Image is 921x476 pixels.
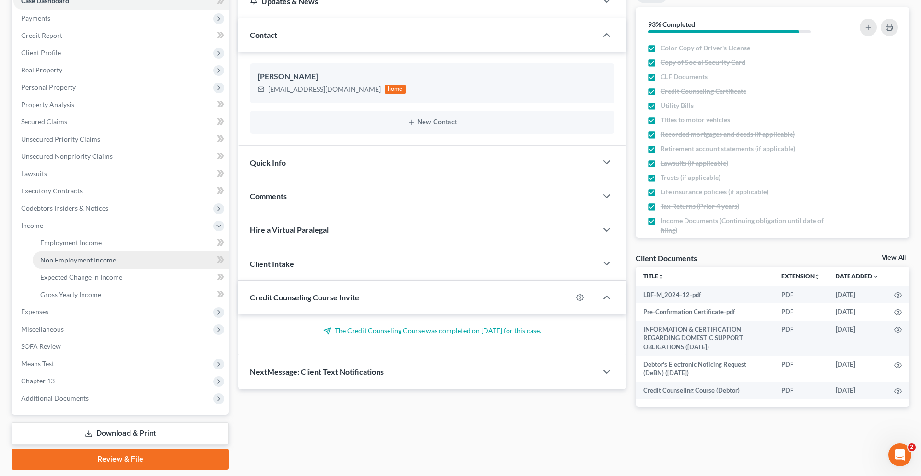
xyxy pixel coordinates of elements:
[636,356,774,382] td: Debtor's Electronic Noticing Request (DeBN) ([DATE])
[21,100,74,108] span: Property Analysis
[636,253,697,263] div: Client Documents
[21,31,62,39] span: Credit Report
[40,238,102,247] span: Employment Income
[13,96,229,113] a: Property Analysis
[250,225,329,234] span: Hire a Virtual Paralegal
[21,394,89,402] span: Additional Documents
[661,202,739,211] span: Tax Returns (Prior 4 years)
[385,85,406,94] div: home
[13,338,229,355] a: SOFA Review
[643,273,664,280] a: Titleunfold_more
[815,274,820,280] i: unfold_more
[258,119,607,126] button: New Contact
[774,321,828,356] td: PDF
[33,251,229,269] a: Non Employment Income
[661,130,795,139] span: Recorded mortgages and deeds (if applicable)
[636,382,774,399] td: Credit Counseling Course (Debtor)
[13,148,229,165] a: Unsecured Nonpriority Claims
[250,259,294,268] span: Client Intake
[828,286,886,303] td: [DATE]
[21,48,61,57] span: Client Profile
[250,293,359,302] span: Credit Counseling Course Invite
[661,187,768,197] span: Life insurance policies (if applicable)
[21,118,67,126] span: Secured Claims
[13,165,229,182] a: Lawsuits
[661,115,730,125] span: Titles to motor vehicles
[21,377,55,385] span: Chapter 13
[13,182,229,200] a: Executory Contracts
[21,308,48,316] span: Expenses
[21,66,62,74] span: Real Property
[828,303,886,321] td: [DATE]
[21,169,47,178] span: Lawsuits
[661,86,746,96] span: Credit Counseling Certificate
[661,72,708,82] span: CLF Documents
[21,359,54,368] span: Means Test
[888,443,911,466] iframe: Intercom live chat
[21,342,61,350] span: SOFA Review
[636,286,774,303] td: LBF-M_2024-12-pdf
[661,43,750,53] span: Color Copy of Driver's License
[774,356,828,382] td: PDF
[33,234,229,251] a: Employment Income
[33,269,229,286] a: Expected Change in Income
[661,101,694,110] span: Utility Bills
[13,113,229,131] a: Secured Claims
[661,216,833,235] span: Income Documents (Continuing obligation until date of filing)
[21,221,43,229] span: Income
[12,449,229,470] a: Review & File
[250,326,614,335] p: The Credit Counseling Course was completed on [DATE] for this case.
[12,422,229,445] a: Download & Print
[836,273,879,280] a: Date Added expand_more
[33,286,229,303] a: Gross Yearly Income
[661,58,745,67] span: Copy of Social Security Card
[21,325,64,333] span: Miscellaneous
[21,135,100,143] span: Unsecured Priority Claims
[882,254,906,261] a: View All
[636,321,774,356] td: INFORMATION & CERTIFICATION REGARDING DOMESTIC SUPPORT OBLIGATIONS ([DATE])
[250,158,286,167] span: Quick Info
[268,84,381,94] div: [EMAIL_ADDRESS][DOMAIN_NAME]
[648,20,695,28] strong: 93% Completed
[661,173,720,182] span: Trusts (if applicable)
[873,274,879,280] i: expand_more
[40,290,101,298] span: Gross Yearly Income
[13,27,229,44] a: Credit Report
[250,30,277,39] span: Contact
[250,191,287,201] span: Comments
[781,273,820,280] a: Extensionunfold_more
[661,158,728,168] span: Lawsuits (if applicable)
[258,71,607,83] div: [PERSON_NAME]
[828,382,886,399] td: [DATE]
[636,303,774,321] td: Pre-Confirmation Certificate-pdf
[661,144,795,154] span: Retirement account statements (if applicable)
[828,321,886,356] td: [DATE]
[40,256,116,264] span: Non Employment Income
[828,356,886,382] td: [DATE]
[774,286,828,303] td: PDF
[13,131,229,148] a: Unsecured Priority Claims
[21,187,83,195] span: Executory Contracts
[40,273,122,281] span: Expected Change in Income
[21,152,113,160] span: Unsecured Nonpriority Claims
[658,274,664,280] i: unfold_more
[774,303,828,321] td: PDF
[21,83,76,91] span: Personal Property
[774,382,828,399] td: PDF
[908,443,916,451] span: 2
[250,367,384,376] span: NextMessage: Client Text Notifications
[21,14,50,22] span: Payments
[21,204,108,212] span: Codebtors Insiders & Notices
